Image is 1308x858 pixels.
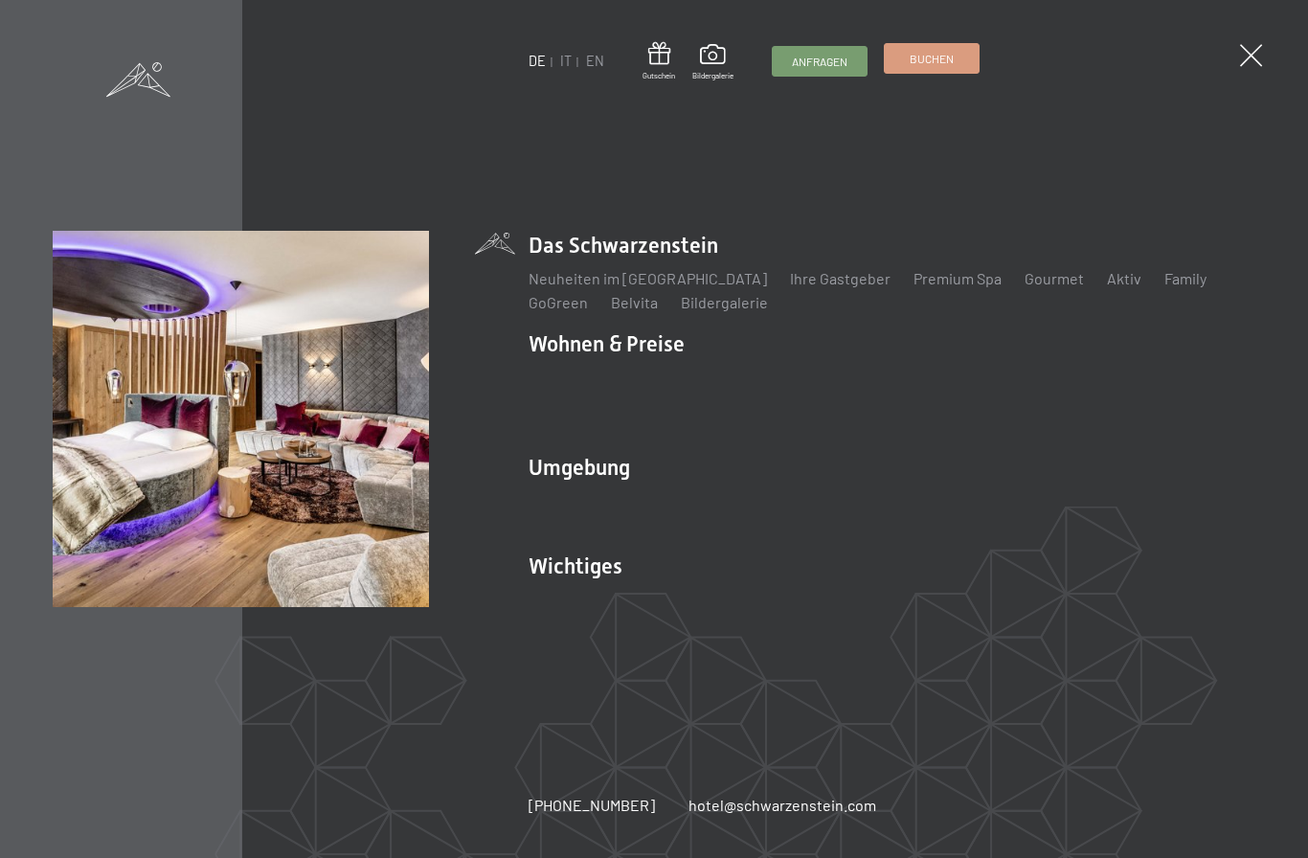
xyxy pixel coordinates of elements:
[773,47,867,76] a: Anfragen
[1164,269,1207,287] a: Family
[692,44,733,80] a: Bildergalerie
[529,795,655,816] a: [PHONE_NUMBER]
[529,269,767,287] a: Neuheiten im [GEOGRAPHIC_DATA]
[910,51,954,67] span: Buchen
[688,795,876,816] a: hotel@schwarzenstein.com
[586,53,604,69] a: EN
[643,42,675,81] a: Gutschein
[885,44,979,73] a: Buchen
[529,796,655,814] span: [PHONE_NUMBER]
[692,71,733,81] span: Bildergalerie
[643,71,675,81] span: Gutschein
[790,269,891,287] a: Ihre Gastgeber
[792,54,847,70] span: Anfragen
[913,269,1002,287] a: Premium Spa
[681,293,768,311] a: Bildergalerie
[611,293,658,311] a: Belvita
[529,53,546,69] a: DE
[1107,269,1141,287] a: Aktiv
[529,293,588,311] a: GoGreen
[560,53,572,69] a: IT
[1025,269,1084,287] a: Gourmet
